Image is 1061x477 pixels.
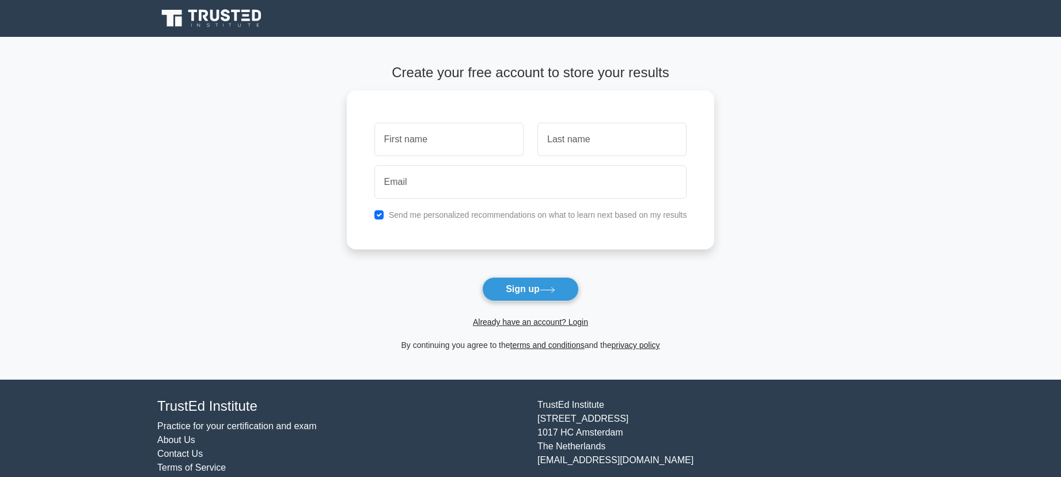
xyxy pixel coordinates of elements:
[482,277,579,301] button: Sign up
[157,463,226,472] a: Terms of Service
[473,317,588,327] a: Already have an account? Login
[374,165,687,199] input: Email
[374,123,524,156] input: First name
[157,421,317,431] a: Practice for your certification and exam
[389,210,687,219] label: Send me personalized recommendations on what to learn next based on my results
[157,398,524,415] h4: TrustEd Institute
[612,340,660,350] a: privacy policy
[340,338,722,352] div: By continuing you agree to the and the
[157,449,203,459] a: Contact Us
[347,65,715,81] h4: Create your free account to store your results
[537,123,687,156] input: Last name
[510,340,585,350] a: terms and conditions
[157,435,195,445] a: About Us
